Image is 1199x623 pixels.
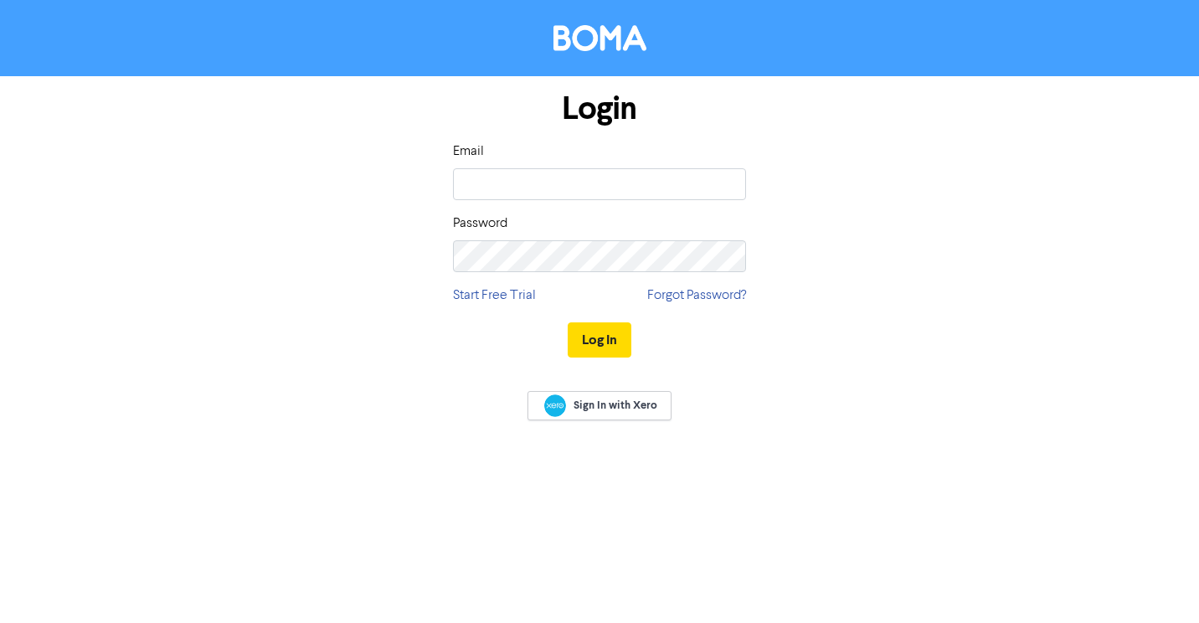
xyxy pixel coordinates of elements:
[544,394,566,417] img: Xero logo
[453,90,746,128] h1: Login
[647,286,746,306] a: Forgot Password?
[568,322,631,358] button: Log In
[527,391,672,420] a: Sign In with Xero
[453,214,507,234] label: Password
[453,142,484,162] label: Email
[574,398,657,413] span: Sign In with Xero
[1115,543,1199,623] iframe: Chat Widget
[553,25,646,51] img: BOMA Logo
[453,286,536,306] a: Start Free Trial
